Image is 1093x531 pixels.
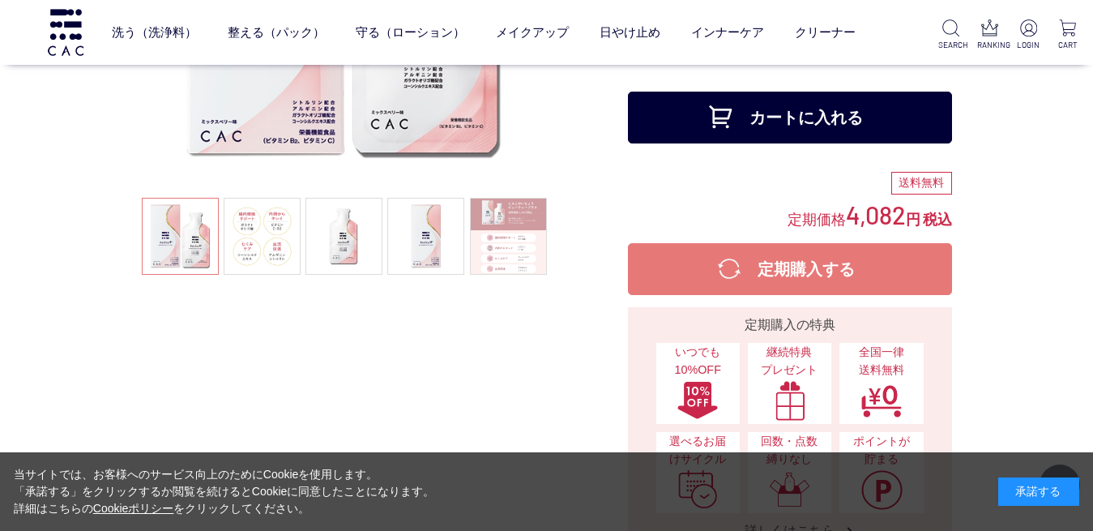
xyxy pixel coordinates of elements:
img: 全国一律送料無料 [860,380,903,421]
span: ポイントが貯まる [848,433,915,468]
img: logo [45,9,86,55]
span: 税込 [923,212,952,228]
a: インナーケア [691,11,764,54]
a: Cookieポリシー [93,502,174,515]
p: LOGIN [1016,39,1041,51]
img: いつでも10%OFF [677,380,719,421]
a: クリーナー [795,11,856,54]
span: 全国一律 送料無料 [848,344,915,379]
span: 回数・点数縛りなし [756,433,823,468]
a: SEARCH [938,19,963,51]
a: LOGIN [1016,19,1041,51]
button: カートに入れる [628,92,952,143]
span: 定期価格 [788,210,846,228]
a: 洗う（洗浄料） [112,11,197,54]
span: 選べるお届けサイクル [664,433,732,468]
div: 送料無料 [891,172,952,195]
div: 定期購入の特典 [634,315,946,335]
p: SEARCH [938,39,963,51]
span: 継続特典 プレゼント [756,344,823,379]
a: 整える（パック） [228,11,325,54]
img: 継続特典プレゼント [769,380,811,421]
p: CART [1055,39,1080,51]
a: 守る（ローション） [356,11,465,54]
div: 当サイトでは、お客様へのサービス向上のためにCookieを使用します。 「承諾する」をクリックするか閲覧を続けるとCookieに同意したことになります。 詳細はこちらの をクリックしてください。 [14,466,435,517]
a: 日やけ止め [600,11,660,54]
span: いつでも10%OFF [664,344,732,379]
button: 定期購入する [628,243,952,295]
span: 4,082 [846,199,906,229]
div: 承諾する [998,477,1079,506]
p: RANKING [977,39,1002,51]
span: 円 [906,212,920,228]
a: メイクアップ [496,11,569,54]
a: CART [1055,19,1080,51]
a: RANKING [977,19,1002,51]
